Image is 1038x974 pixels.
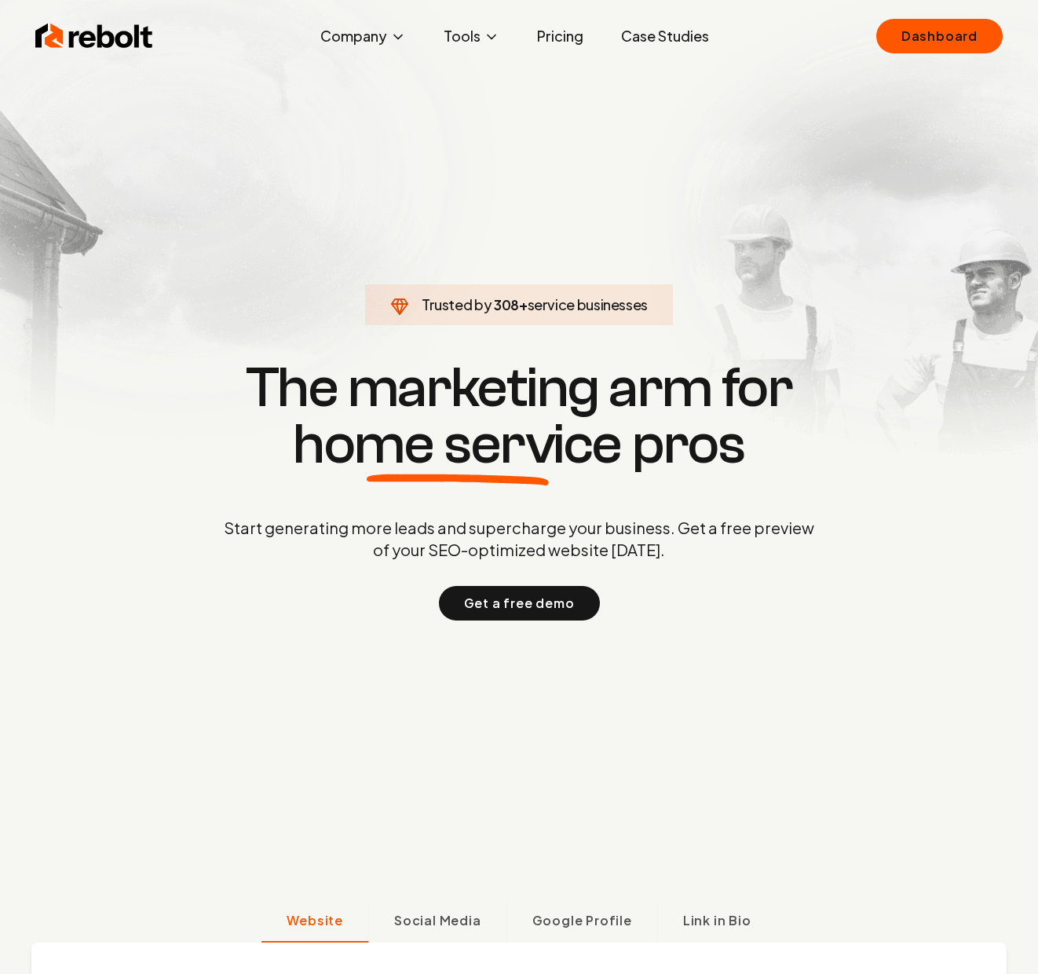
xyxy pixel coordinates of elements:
[506,902,657,943] button: Google Profile
[261,902,368,943] button: Website
[519,295,528,313] span: +
[683,911,751,930] span: Link in Bio
[528,295,649,313] span: service businesses
[876,19,1003,53] a: Dashboard
[394,911,481,930] span: Social Media
[308,20,418,52] button: Company
[494,294,519,316] span: 308
[524,20,596,52] a: Pricing
[142,360,896,473] h1: The marketing arm for pros
[609,20,722,52] a: Case Studies
[657,902,777,943] button: Link in Bio
[368,902,506,943] button: Social Media
[293,416,622,473] span: home service
[287,911,343,930] span: Website
[532,911,632,930] span: Google Profile
[221,517,817,561] p: Start generating more leads and supercharge your business. Get a free preview of your SEO-optimiz...
[431,20,512,52] button: Tools
[422,295,492,313] span: Trusted by
[35,20,153,52] img: Rebolt Logo
[439,586,600,621] button: Get a free demo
